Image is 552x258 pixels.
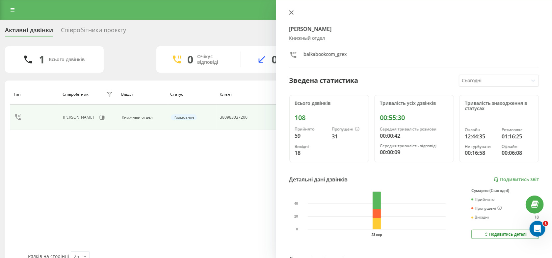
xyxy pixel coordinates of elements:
div: 00:55:30 [380,114,448,122]
div: Прийнято [295,127,327,131]
div: Співробітники проєкту [61,27,126,37]
div: balkabookcom_grex [304,51,347,60]
div: Прийнято [471,197,494,202]
div: 59 [295,132,327,140]
div: 01:16:25 [502,132,533,140]
text: 23 вер [371,233,382,237]
h4: [PERSON_NAME] [289,25,539,33]
div: [PERSON_NAME] [63,115,95,120]
div: Книжный отдел [289,35,539,41]
div: 0 [272,53,278,66]
div: Співробітник [63,92,89,97]
div: Не турбувати [465,144,496,149]
div: Середня тривалість розмови [380,127,448,131]
div: Розмовляє [171,114,197,120]
text: 0 [296,227,298,231]
div: Пропущені [332,127,363,132]
div: Очікує відповіді [197,54,231,65]
div: Вихідні [295,144,327,149]
div: Сумарно (Сьогодні) [471,188,539,193]
div: Статус [170,92,213,97]
div: Детальні дані дзвінків [289,176,348,183]
button: Подивитись деталі [471,230,539,239]
div: Онлайн [465,128,496,132]
div: 0 [188,53,194,66]
div: 31 [332,132,363,140]
div: Тривалість усіх дзвінків [380,101,448,106]
div: 00:00:09 [380,148,448,156]
div: Відділ [121,92,164,97]
text: 20 [294,215,298,218]
div: Тип [13,92,56,97]
div: Вихідні [471,215,489,220]
div: 1 [39,53,45,66]
iframe: Intercom live chat [530,221,545,237]
div: Всього дзвінків [49,57,85,62]
div: Середня тривалість відповіді [380,144,448,148]
div: 18 [295,149,327,157]
div: Активні дзвінки [5,27,53,37]
text: 40 [294,202,298,205]
div: Офлайн [502,144,533,149]
div: Всього дзвінків [295,101,363,106]
div: 380983037200 [220,115,248,120]
div: 00:16:58 [465,149,496,157]
div: Клієнт [220,92,275,97]
div: Розмовляє [502,128,533,132]
div: Зведена статистика [289,76,358,85]
div: Подивитись деталі [484,232,527,237]
div: 00:00:42 [380,132,448,140]
div: 18 [534,215,539,220]
div: 108 [295,114,363,122]
div: Книжный отдел [122,115,164,120]
span: 1 [543,221,548,226]
div: 00:06:08 [502,149,533,157]
div: Тривалість знаходження в статусах [465,101,533,112]
div: 12:44:35 [465,132,496,140]
a: Подивитись звіт [493,177,539,182]
div: Пропущені [471,206,502,211]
